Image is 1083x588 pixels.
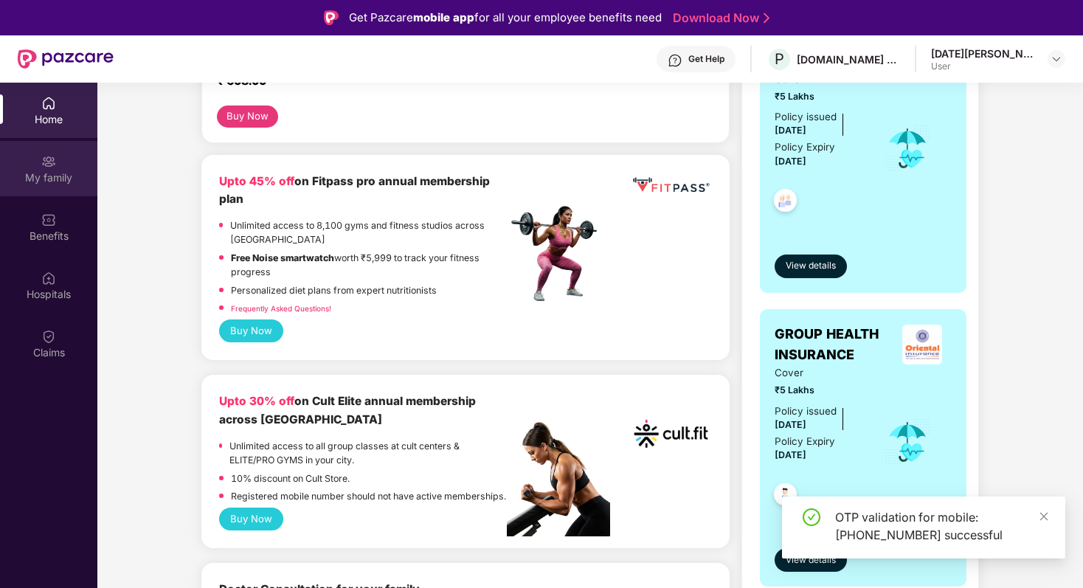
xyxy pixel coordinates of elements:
button: View details [775,548,847,572]
div: User [931,60,1034,72]
p: Unlimited access to all group classes at cult centers & ELITE/PRO GYMS in your city. [229,439,506,468]
span: ₹5 Lakhs [775,383,863,397]
a: Frequently Asked Questions! [231,304,331,313]
span: [DATE] [775,156,806,167]
span: [DATE] [775,125,806,136]
img: svg+xml;base64,PHN2ZyBpZD0iSG9tZSIgeG1sbnM9Imh0dHA6Ly93d3cudzMub3JnLzIwMDAvc3ZnIiB3aWR0aD0iMjAiIG... [41,96,56,111]
p: Registered mobile number should not have active memberships. [231,489,506,503]
span: P [775,50,784,68]
span: [DATE] [775,449,806,460]
button: Buy Now [219,319,283,342]
p: Personalized diet plans from expert nutritionists [231,283,437,297]
button: View details [775,255,847,278]
div: Policy issued [775,404,837,419]
img: pc2.png [507,422,610,536]
b: Upto 45% off [219,174,294,188]
div: Policy Expiry [775,139,835,155]
span: check-circle [803,508,820,526]
div: Get Help [688,53,724,65]
div: [DOMAIN_NAME] PRIVATE LIMITED [797,52,900,66]
img: fppp.png [630,173,712,198]
a: Download Now [673,10,765,26]
button: Buy Now [219,508,283,530]
img: svg+xml;base64,PHN2ZyBpZD0iQmVuZWZpdHMiIHhtbG5zPSJodHRwOi8vd3d3LnczLm9yZy8yMDAwL3N2ZyIgd2lkdGg9Ij... [41,212,56,227]
span: Cover [775,365,863,381]
img: Logo [324,10,339,25]
div: OTP validation for mobile: [PHONE_NUMBER] successful [835,508,1048,544]
span: GROUP HEALTH INSURANCE [775,324,893,366]
div: Policy Expiry [775,434,835,449]
button: Buy Now [217,106,278,128]
b: on Fitpass pro annual membership plan [219,174,490,206]
img: fpp.png [507,202,610,305]
div: [DATE][PERSON_NAME] [931,46,1034,60]
span: ₹5 Lakhs [775,89,863,103]
strong: Free Noise smartwatch [231,252,334,263]
p: 10% discount on Cult Store. [231,471,350,485]
p: worth ₹5,999 to track your fitness progress [231,251,507,280]
img: svg+xml;base64,PHN2ZyBpZD0iRHJvcGRvd24tMzJ4MzIiIHhtbG5zPSJodHRwOi8vd3d3LnczLm9yZy8yMDAwL3N2ZyIgd2... [1051,53,1062,65]
span: close [1039,511,1049,522]
p: Unlimited access to 8,100 gyms and fitness studios across [GEOGRAPHIC_DATA] [230,218,507,247]
img: New Pazcare Logo [18,49,114,69]
b: on Cult Elite annual membership across [GEOGRAPHIC_DATA] [219,394,476,426]
span: View details [786,259,836,273]
img: icon [884,418,932,466]
img: Stroke [764,10,769,26]
img: svg+xml;base64,PHN2ZyB4bWxucz0iaHR0cDovL3d3dy53My5vcmcvMjAwMC9zdmciIHdpZHRoPSI0OC45NDMiIGhlaWdodD... [767,184,803,221]
div: Policy issued [775,109,837,125]
b: Upto 30% off [219,394,294,408]
img: svg+xml;base64,PHN2ZyB3aWR0aD0iMjAiIGhlaWdodD0iMjAiIHZpZXdCb3g9IjAgMCAyMCAyMCIgZmlsbD0ibm9uZSIgeG... [41,154,56,169]
img: svg+xml;base64,PHN2ZyBpZD0iSG9zcGl0YWxzIiB4bWxucz0iaHR0cDovL3d3dy53My5vcmcvMjAwMC9zdmciIHdpZHRoPS... [41,271,56,286]
img: insurerLogo [902,325,942,364]
strong: mobile app [413,10,474,24]
img: svg+xml;base64,PHN2ZyBpZD0iSGVscC0zMngzMiIgeG1sbnM9Imh0dHA6Ly93d3cudzMub3JnLzIwMDAvc3ZnIiB3aWR0aD... [668,53,682,68]
img: cult.png [630,392,712,474]
span: [DATE] [775,419,806,430]
img: icon [884,124,932,173]
div: Get Pazcare for all your employee benefits need [349,9,662,27]
img: svg+xml;base64,PHN2ZyB4bWxucz0iaHR0cDovL3d3dy53My5vcmcvMjAwMC9zdmciIHdpZHRoPSI0OC45NDMiIGhlaWdodD... [767,479,803,515]
img: svg+xml;base64,PHN2ZyBpZD0iQ2xhaW0iIHhtbG5zPSJodHRwOi8vd3d3LnczLm9yZy8yMDAwL3N2ZyIgd2lkdGg9IjIwIi... [41,329,56,344]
